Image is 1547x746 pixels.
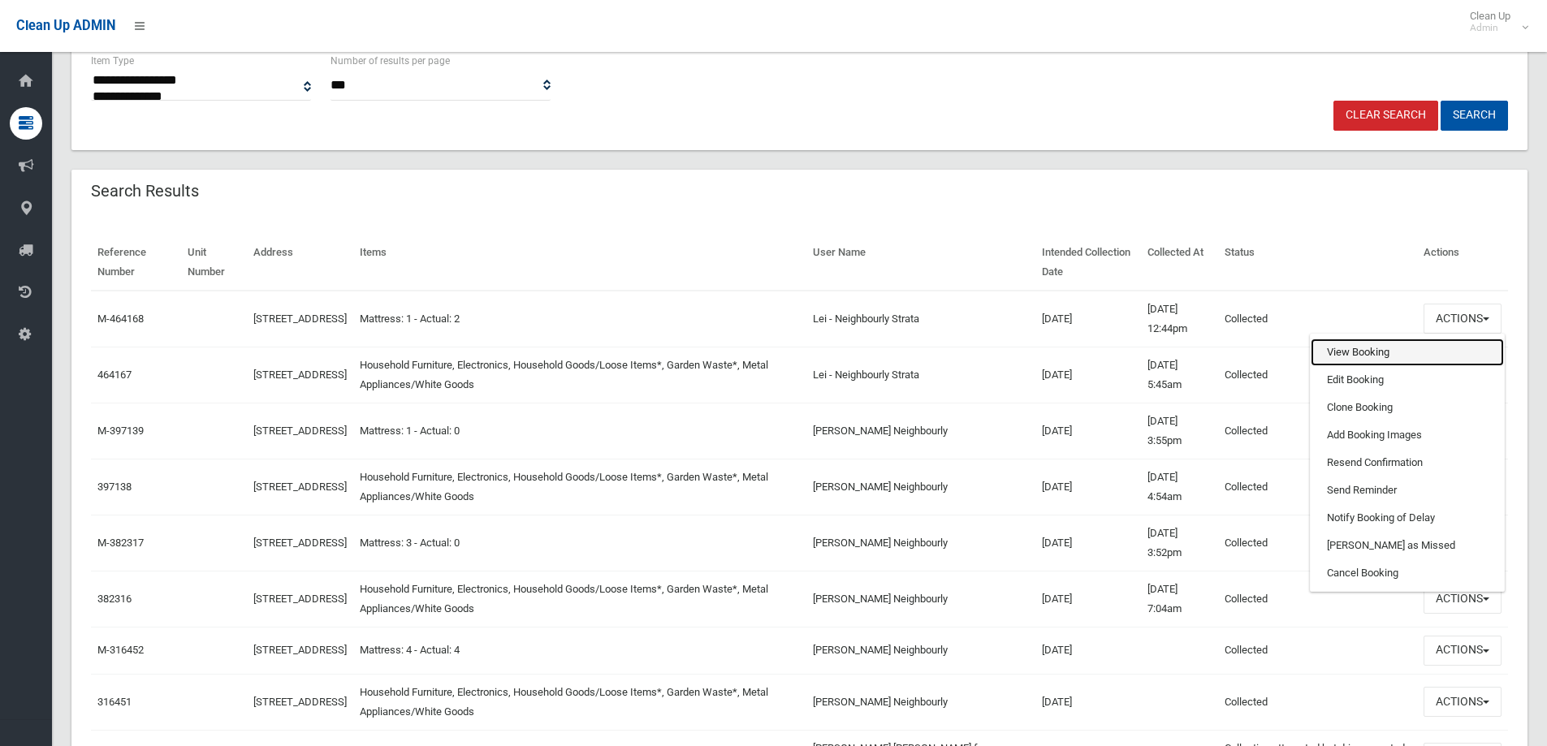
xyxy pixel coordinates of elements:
[353,459,807,515] td: Household Furniture, Electronics, Household Goods/Loose Items*, Garden Waste*, Metal Appliances/W...
[253,313,347,325] a: [STREET_ADDRESS]
[806,403,1035,459] td: [PERSON_NAME] Neighbourly
[1035,571,1142,627] td: [DATE]
[97,537,144,549] a: M-382317
[1141,291,1218,347] td: [DATE] 12:44pm
[806,347,1035,403] td: Lei - Neighbourly Strata
[1141,403,1218,459] td: [DATE] 3:55pm
[1035,627,1142,674] td: [DATE]
[1417,235,1508,291] th: Actions
[1424,584,1502,614] button: Actions
[253,425,347,437] a: [STREET_ADDRESS]
[1218,515,1417,571] td: Collected
[253,696,347,708] a: [STREET_ADDRESS]
[97,369,132,381] a: 464167
[1218,403,1417,459] td: Collected
[1311,559,1504,587] a: Cancel Booking
[97,644,144,656] a: M-316452
[1035,403,1142,459] td: [DATE]
[353,403,807,459] td: Mattress: 1 - Actual: 0
[1035,235,1142,291] th: Intended Collection Date
[1470,22,1510,34] small: Admin
[353,291,807,347] td: Mattress: 1 - Actual: 2
[1311,449,1504,476] a: Resend Confirmation
[253,593,347,605] a: [STREET_ADDRESS]
[97,593,132,605] a: 382316
[253,537,347,549] a: [STREET_ADDRESS]
[1311,476,1504,504] a: Send Reminder
[253,481,347,493] a: [STREET_ADDRESS]
[1218,674,1417,730] td: Collected
[91,52,134,70] label: Item Type
[91,235,181,291] th: Reference Number
[1424,304,1502,334] button: Actions
[1141,515,1218,571] td: [DATE] 3:52pm
[353,235,807,291] th: Items
[1035,347,1142,403] td: [DATE]
[97,481,132,493] a: 397138
[1218,571,1417,627] td: Collected
[1141,235,1218,291] th: Collected At
[247,235,353,291] th: Address
[1141,459,1218,515] td: [DATE] 4:54am
[1311,504,1504,532] a: Notify Booking of Delay
[1333,101,1438,131] a: Clear Search
[1218,291,1417,347] td: Collected
[353,627,807,674] td: Mattress: 4 - Actual: 4
[181,235,247,291] th: Unit Number
[1311,421,1504,449] a: Add Booking Images
[1462,10,1527,34] span: Clean Up
[806,571,1035,627] td: [PERSON_NAME] Neighbourly
[1035,515,1142,571] td: [DATE]
[1035,459,1142,515] td: [DATE]
[353,515,807,571] td: Mattress: 3 - Actual: 0
[806,291,1035,347] td: Lei - Neighbourly Strata
[353,347,807,403] td: Household Furniture, Electronics, Household Goods/Loose Items*, Garden Waste*, Metal Appliances/W...
[353,571,807,627] td: Household Furniture, Electronics, Household Goods/Loose Items*, Garden Waste*, Metal Appliances/W...
[71,175,218,207] header: Search Results
[97,313,144,325] a: M-464168
[16,18,115,33] span: Clean Up ADMIN
[806,674,1035,730] td: [PERSON_NAME] Neighbourly
[806,235,1035,291] th: User Name
[1141,571,1218,627] td: [DATE] 7:04am
[1424,687,1502,717] button: Actions
[1218,347,1417,403] td: Collected
[253,644,347,656] a: [STREET_ADDRESS]
[353,674,807,730] td: Household Furniture, Electronics, Household Goods/Loose Items*, Garden Waste*, Metal Appliances/W...
[331,52,450,70] label: Number of results per page
[1311,394,1504,421] a: Clone Booking
[1218,235,1417,291] th: Status
[806,459,1035,515] td: [PERSON_NAME] Neighbourly
[1424,636,1502,666] button: Actions
[1441,101,1508,131] button: Search
[806,515,1035,571] td: [PERSON_NAME] Neighbourly
[1218,459,1417,515] td: Collected
[1311,366,1504,394] a: Edit Booking
[97,696,132,708] a: 316451
[1035,291,1142,347] td: [DATE]
[1035,674,1142,730] td: [DATE]
[97,425,144,437] a: M-397139
[1311,532,1504,559] a: [PERSON_NAME] as Missed
[1141,347,1218,403] td: [DATE] 5:45am
[253,369,347,381] a: [STREET_ADDRESS]
[1218,627,1417,674] td: Collected
[1311,339,1504,366] a: View Booking
[806,627,1035,674] td: [PERSON_NAME] Neighbourly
